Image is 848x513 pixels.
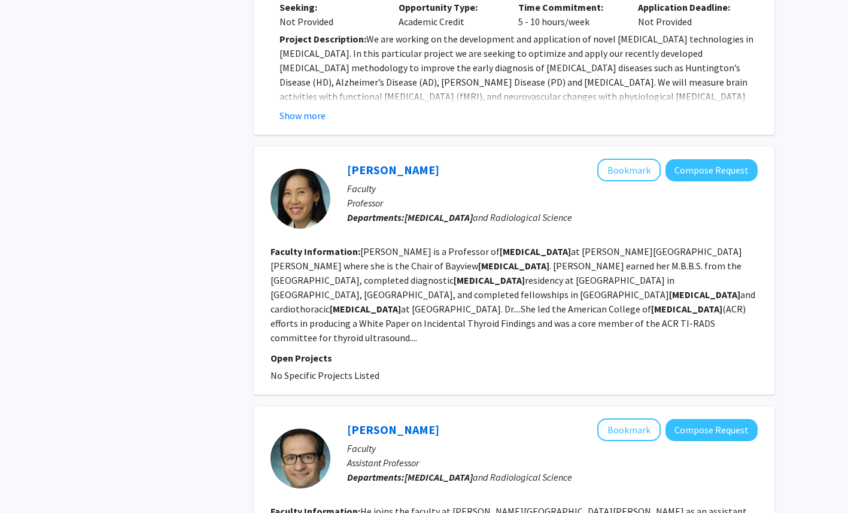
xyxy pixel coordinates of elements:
[665,419,758,441] button: Compose Request to Moe Sadaghiani
[669,289,740,300] b: [MEDICAL_DATA]
[270,245,755,344] fg-read-more: [PERSON_NAME] is a Professor of at [PERSON_NAME][GEOGRAPHIC_DATA][PERSON_NAME] where she is the C...
[279,14,381,29] div: Not Provided
[347,456,758,470] p: Assistant Professor
[651,303,722,315] b: [MEDICAL_DATA]
[405,471,473,483] b: [MEDICAL_DATA]
[665,159,758,181] button: Compose Request to Jenny Hoang
[279,33,366,45] strong: Project Description:
[405,211,572,223] span: and Radiological Science
[279,108,326,123] button: Show more
[597,159,661,181] button: Add Jenny Hoang to Bookmarks
[270,351,758,365] p: Open Projects
[279,32,758,118] p: We are working on the development and application of novel [MEDICAL_DATA] technologies in [MEDICA...
[597,418,661,441] button: Add Moe Sadaghiani to Bookmarks
[405,211,473,223] b: [MEDICAL_DATA]
[347,181,758,196] p: Faculty
[347,422,439,437] a: [PERSON_NAME]
[330,303,401,315] b: [MEDICAL_DATA]
[478,260,549,272] b: [MEDICAL_DATA]
[347,162,439,177] a: [PERSON_NAME]
[270,245,360,257] b: Faculty Information:
[9,459,51,504] iframe: Chat
[405,471,572,483] span: and Radiological Science
[347,441,758,456] p: Faculty
[347,471,405,483] b: Departments:
[270,369,379,381] span: No Specific Projects Listed
[347,211,405,223] b: Departments:
[500,245,571,257] b: [MEDICAL_DATA]
[454,274,525,286] b: [MEDICAL_DATA]
[347,196,758,210] p: Professor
